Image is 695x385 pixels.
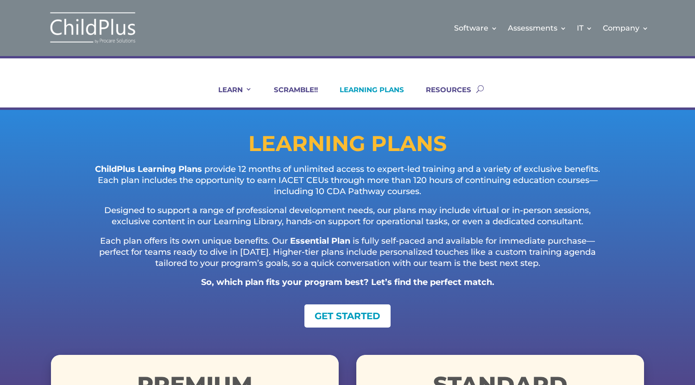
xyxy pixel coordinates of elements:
a: RESOURCES [414,85,471,107]
a: LEARN [207,85,252,107]
strong: Essential Plan [290,236,350,246]
a: Software [454,9,498,47]
a: Assessments [508,9,567,47]
p: Each plan offers its own unique benefits. Our is fully self-paced and available for immediate pur... [88,236,607,277]
a: LEARNING PLANS [328,85,404,107]
a: IT [577,9,593,47]
p: provide 12 months of unlimited access to expert-led training and a variety of exclusive benefits.... [88,164,607,205]
p: Designed to support a range of professional development needs, our plans may include virtual or i... [88,205,607,236]
a: Company [603,9,649,47]
a: GET STARTED [304,304,391,328]
strong: ChildPlus Learning Plans [95,164,202,174]
a: SCRAMBLE!! [262,85,318,107]
h1: LEARNING PLANS [51,133,644,159]
strong: So, which plan fits your program best? Let’s find the perfect match. [201,277,494,287]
